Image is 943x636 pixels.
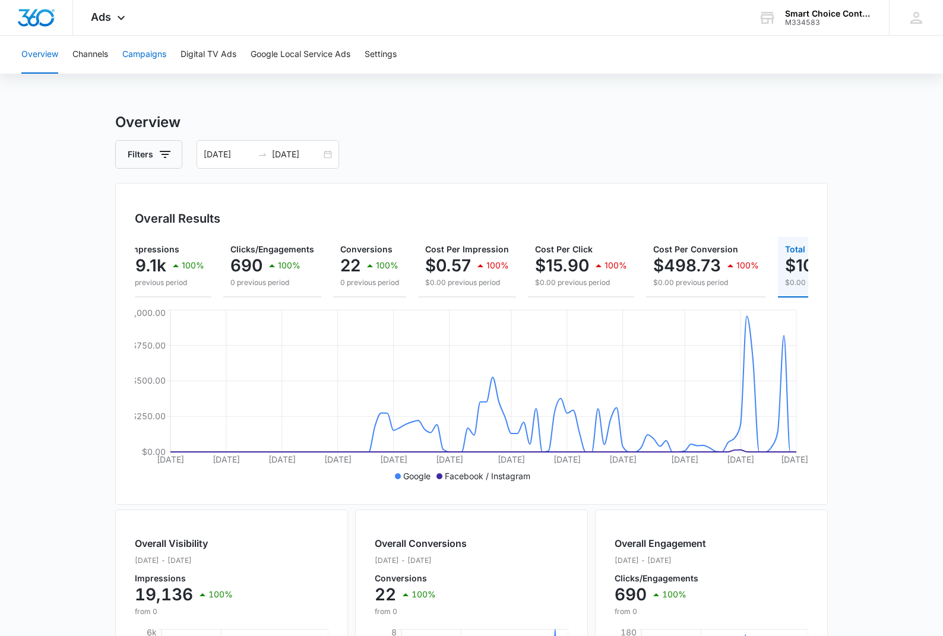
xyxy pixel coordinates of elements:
p: 100% [662,590,686,599]
span: Ads [91,11,111,23]
input: End date [272,148,321,161]
span: to [258,150,267,159]
tspan: [DATE] [268,454,296,464]
tspan: [DATE] [553,454,581,464]
p: from 0 [375,606,467,617]
p: 100% [376,261,398,270]
p: 100% [182,261,204,270]
tspan: [DATE] [727,454,754,464]
span: swap-right [258,150,267,159]
tspan: [DATE] [436,454,463,464]
p: 100% [278,261,300,270]
p: 0 previous period [340,277,399,288]
p: $0.00 previous period [785,277,912,288]
p: Google [403,470,431,482]
p: $0.57 [425,256,471,275]
p: $10,972.00 [785,256,874,275]
p: Clicks/Engagements [615,574,706,583]
button: Settings [365,36,397,74]
h3: Overall Results [135,210,220,227]
p: 100% [412,590,436,599]
p: 19.1k [128,256,166,275]
tspan: $500.00 [131,375,166,385]
p: $0.00 previous period [653,277,759,288]
p: 100% [208,590,233,599]
p: $498.73 [653,256,721,275]
p: [DATE] - [DATE] [135,555,233,566]
input: Start date [204,148,253,161]
p: 19,136 [135,585,193,604]
span: Impressions [128,244,179,254]
tspan: [DATE] [157,454,184,464]
p: Conversions [375,574,467,583]
button: Channels [72,36,108,74]
p: [DATE] - [DATE] [615,555,706,566]
tspan: [DATE] [213,454,240,464]
p: from 0 [615,606,706,617]
p: 0 previous period [128,277,204,288]
tspan: $0.00 [142,447,166,457]
p: 0 previous period [230,277,314,288]
button: Google Local Service Ads [251,36,350,74]
div: account name [785,9,872,18]
span: Conversions [340,244,393,254]
p: $0.00 previous period [535,277,627,288]
p: $0.00 previous period [425,277,509,288]
p: 100% [736,261,759,270]
tspan: [DATE] [671,454,698,464]
p: $15.90 [535,256,589,275]
span: Cost Per Conversion [653,244,738,254]
span: Cost Per Click [535,244,593,254]
span: Clicks/Engagements [230,244,314,254]
p: 22 [340,256,360,275]
button: Filters [115,140,182,169]
tspan: $750.00 [131,340,166,350]
h2: Overall Engagement [615,536,706,550]
h3: Overview [115,112,828,133]
p: Facebook / Instagram [445,470,530,482]
p: from 0 [135,606,233,617]
p: 22 [375,585,396,604]
tspan: [DATE] [498,454,525,464]
tspan: $1,000.00 [124,308,166,318]
p: 690 [230,256,262,275]
button: Overview [21,36,58,74]
p: 100% [605,261,627,270]
button: Campaigns [122,36,166,74]
h2: Overall Conversions [375,536,467,550]
p: Impressions [135,574,233,583]
p: 100% [486,261,509,270]
span: Cost Per Impression [425,244,509,254]
p: [DATE] - [DATE] [375,555,467,566]
tspan: [DATE] [781,454,808,464]
p: 690 [615,585,647,604]
tspan: [DATE] [380,454,407,464]
tspan: [DATE] [324,454,352,464]
div: account id [785,18,872,27]
tspan: $250.00 [131,411,166,421]
tspan: [DATE] [609,454,637,464]
span: Total Spend [785,244,834,254]
button: Digital TV Ads [181,36,236,74]
h2: Overall Visibility [135,536,233,550]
